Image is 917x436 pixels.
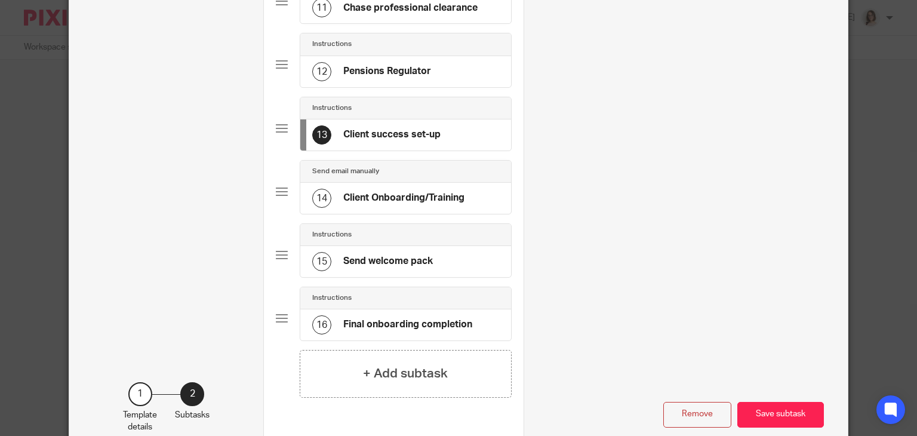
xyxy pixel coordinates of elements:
h4: Client success set-up [343,128,441,141]
div: 12 [312,62,331,81]
button: Remove [663,402,731,428]
div: 13 [312,125,331,145]
h4: Send email manually [312,167,379,176]
div: 1 [128,382,152,406]
h4: Instructions [312,103,352,113]
button: Save subtask [737,402,824,428]
h4: Instructions [312,39,352,49]
h4: Client Onboarding/Training [343,192,464,204]
h4: Instructions [312,293,352,303]
div: 15 [312,252,331,271]
div: 2 [180,382,204,406]
p: Subtasks [175,409,210,421]
h4: Instructions [312,230,352,240]
div: 16 [312,315,331,334]
p: Template details [123,409,157,434]
h4: Send welcome pack [343,255,433,268]
div: 14 [312,189,331,208]
h4: Chase professional clearance [343,2,478,14]
h4: + Add subtask [363,364,448,383]
h4: Pensions Regulator [343,65,431,78]
h4: Final onboarding completion [343,318,472,331]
